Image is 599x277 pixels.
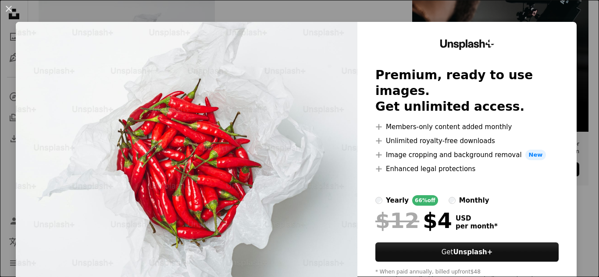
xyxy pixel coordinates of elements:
[386,195,409,206] div: yearly
[525,150,546,160] span: New
[375,209,419,232] span: $12
[375,136,559,146] li: Unlimited royalty-free downloads
[375,242,559,262] button: GetUnsplash+
[453,248,492,256] strong: Unsplash+
[412,195,438,206] div: 66% off
[375,164,559,174] li: Enhanced legal protections
[375,67,559,115] h2: Premium, ready to use images. Get unlimited access.
[375,150,559,160] li: Image cropping and background removal
[456,214,498,222] span: USD
[456,222,498,230] span: per month *
[459,195,489,206] div: monthly
[375,197,382,204] input: yearly66%off
[449,197,456,204] input: monthly
[375,122,559,132] li: Members-only content added monthly
[375,209,452,232] div: $4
